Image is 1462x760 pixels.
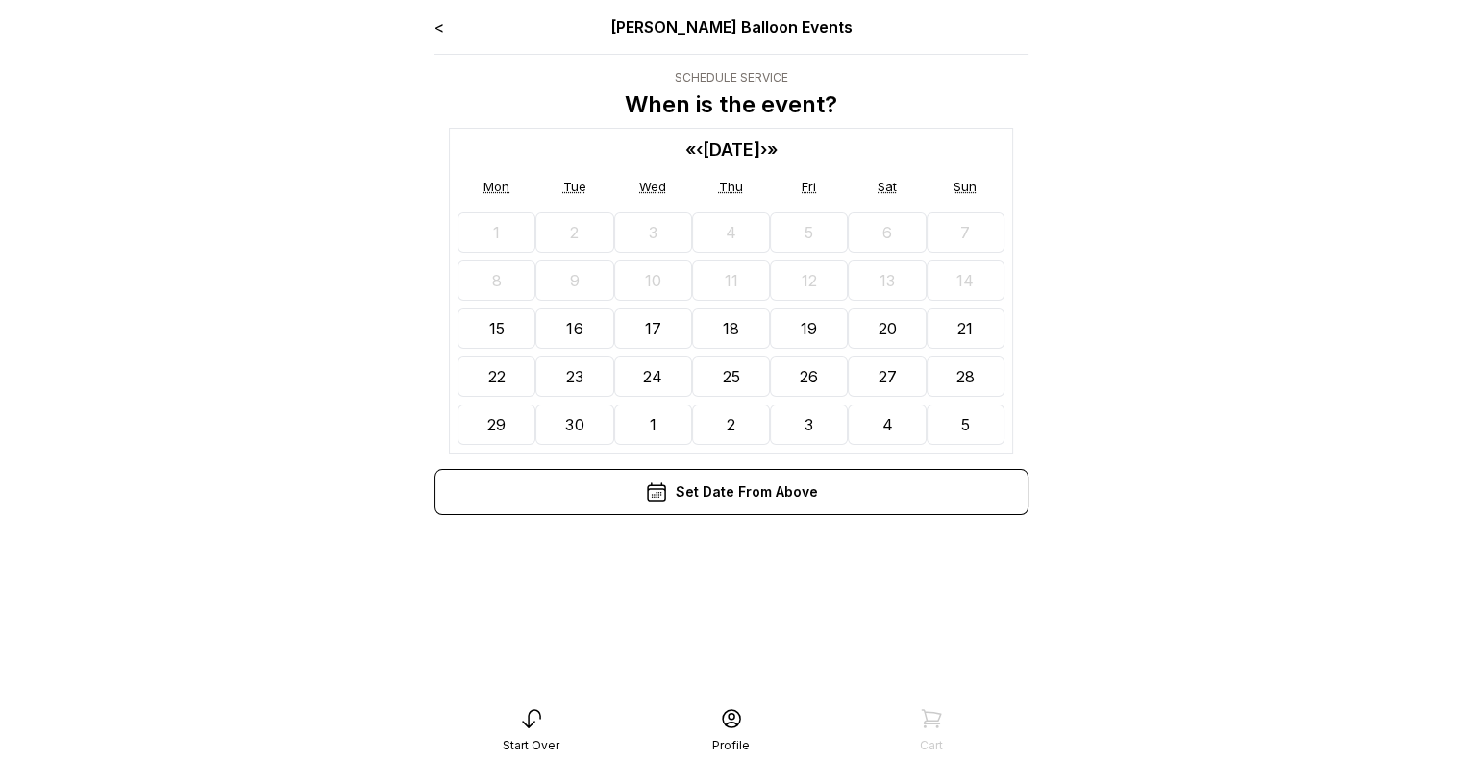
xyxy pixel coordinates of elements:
[770,212,848,253] button: September 5, 2025
[458,405,535,445] button: September 29, 2025
[434,17,444,37] a: <
[961,415,970,434] abbr: October 5, 2025
[566,319,582,338] abbr: September 16, 2025
[770,308,848,349] button: September 19, 2025
[927,308,1004,349] button: September 21, 2025
[879,367,897,386] abbr: September 27, 2025
[696,136,703,162] button: ‹
[614,308,692,349] button: September 17, 2025
[614,260,692,301] button: September 10, 2025
[535,405,613,445] button: September 30, 2025
[650,415,657,434] abbr: October 1, 2025
[570,271,580,290] abbr: September 9, 2025
[535,308,613,349] button: September 16, 2025
[487,415,506,434] abbr: September 29, 2025
[960,223,970,242] abbr: September 7, 2025
[645,319,661,338] abbr: September 17, 2025
[848,405,926,445] button: October 4, 2025
[920,738,943,753] div: Cart
[649,223,657,242] abbr: September 3, 2025
[805,415,813,434] abbr: October 3, 2025
[880,271,895,290] abbr: September 13, 2025
[614,356,692,397] button: September 24, 2025
[535,356,613,397] button: September 23, 2025
[692,356,770,397] button: September 25, 2025
[703,139,760,159] span: [DATE]
[535,212,613,253] button: September 2, 2025
[692,212,770,253] button: September 4, 2025
[692,260,770,301] button: September 11, 2025
[625,70,837,86] div: Schedule Service
[712,738,750,753] div: Profile
[727,415,735,434] abbr: October 2, 2025
[770,405,848,445] button: October 3, 2025
[719,179,743,194] abbr: Thursday
[685,136,696,162] button: «
[614,405,692,445] button: October 1, 2025
[878,179,897,194] abbr: Saturday
[802,179,816,194] abbr: Friday
[458,212,535,253] button: September 1, 2025
[434,469,1028,515] div: Set Date From Above
[767,136,778,162] button: »
[801,319,817,338] abbr: September 19, 2025
[927,260,1004,301] button: September 14, 2025
[954,179,977,194] abbr: Sunday
[848,356,926,397] button: September 27, 2025
[802,271,817,290] abbr: September 12, 2025
[492,271,502,290] abbr: September 8, 2025
[848,308,926,349] button: September 20, 2025
[848,212,926,253] button: September 6, 2025
[692,308,770,349] button: September 18, 2025
[535,260,613,301] button: September 9, 2025
[458,308,535,349] button: September 15, 2025
[882,415,893,434] abbr: October 4, 2025
[770,260,848,301] button: September 12, 2025
[703,136,760,162] button: [DATE]
[458,260,535,301] button: September 8, 2025
[489,319,505,338] abbr: September 15, 2025
[956,367,975,386] abbr: September 28, 2025
[770,356,848,397] button: September 26, 2025
[570,223,579,242] abbr: September 2, 2025
[639,179,666,194] abbr: Wednesday
[724,271,737,290] abbr: September 11, 2025
[726,223,736,242] abbr: September 4, 2025
[800,367,818,386] abbr: September 26, 2025
[566,367,583,386] abbr: September 23, 2025
[625,89,837,120] p: When is the event?
[488,367,506,386] abbr: September 22, 2025
[956,271,974,290] abbr: September 14, 2025
[927,405,1004,445] button: October 5, 2025
[879,319,897,338] abbr: September 20, 2025
[553,15,909,38] div: [PERSON_NAME] Balloon Events
[723,319,739,338] abbr: September 18, 2025
[848,260,926,301] button: September 13, 2025
[645,271,661,290] abbr: September 10, 2025
[927,356,1004,397] button: September 28, 2025
[760,136,767,162] button: ›
[614,212,692,253] button: September 3, 2025
[483,179,509,194] abbr: Monday
[563,179,586,194] abbr: Tuesday
[722,367,739,386] abbr: September 25, 2025
[692,405,770,445] button: October 2, 2025
[458,356,535,397] button: September 22, 2025
[882,223,892,242] abbr: September 6, 2025
[503,738,559,753] div: Start Over
[927,212,1004,253] button: September 7, 2025
[643,367,662,386] abbr: September 24, 2025
[493,223,500,242] abbr: September 1, 2025
[565,415,583,434] abbr: September 30, 2025
[957,319,973,338] abbr: September 21, 2025
[805,223,813,242] abbr: September 5, 2025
